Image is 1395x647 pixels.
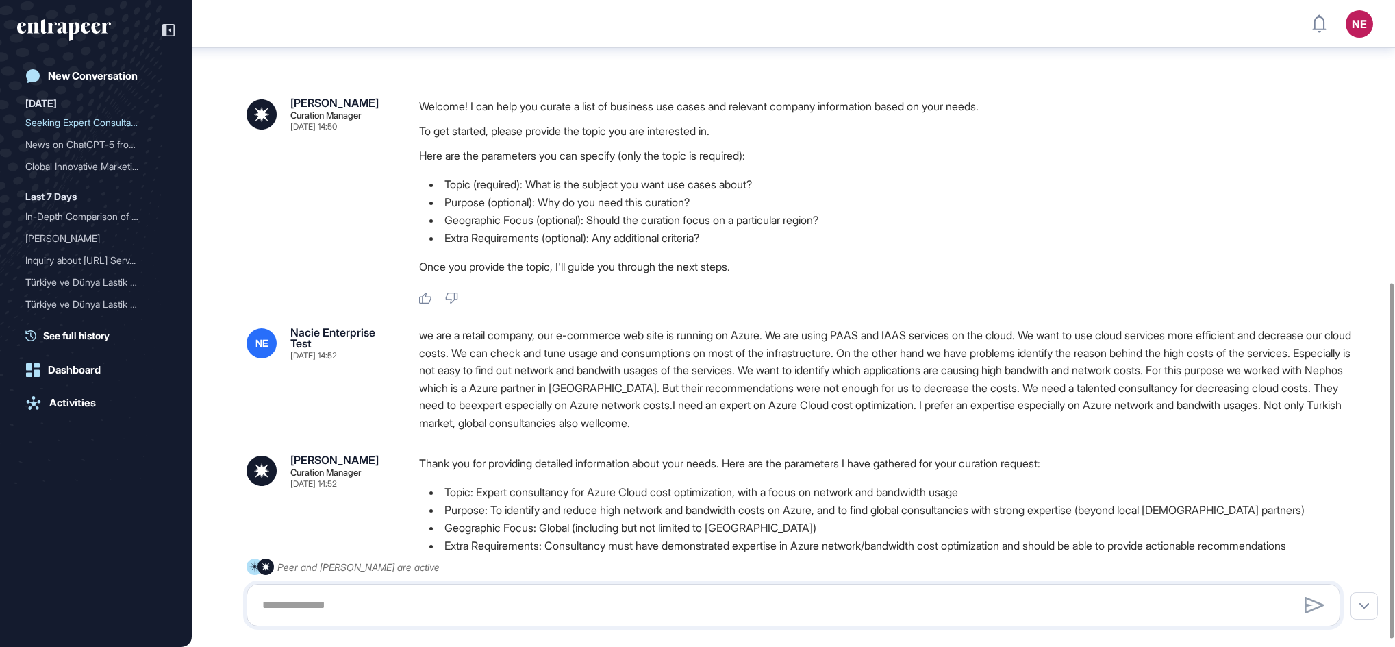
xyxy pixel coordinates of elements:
[25,293,166,315] div: Türkiye ve Dünya Lastik Sektörü: Sektör Büyüklüğü, İş Modelleri, Rakipler ve Mobilite Şirketlerin...
[25,293,155,315] div: Türkiye ve Dünya Lastik S...
[419,211,1351,229] li: Geographic Focus (optional): Should the curation focus on a particular region?
[17,19,111,41] div: entrapeer-logo
[419,175,1351,193] li: Topic (required): What is the subject you want use cases about?
[419,537,1351,554] li: Extra Requirements: Consultancy must have demonstrated expertise in Azure network/bandwidth cost ...
[17,62,175,90] a: New Conversation
[25,112,166,134] div: Seeking Expert Consultancy for Azure Cloud Cost Optimization Focused on Network and Bandwidth Usage
[290,480,337,488] div: [DATE] 14:52
[43,328,110,343] span: See full history
[290,123,337,131] div: [DATE] 14:50
[290,454,379,465] div: [PERSON_NAME]
[419,122,1351,140] p: To get started, please provide the topic you are interested in.
[25,228,166,249] div: Curie
[25,188,77,205] div: Last 7 Days
[49,397,96,409] div: Activities
[48,70,138,82] div: New Conversation
[25,95,57,112] div: [DATE]
[25,156,155,178] div: Global Innovative Marketi...
[255,338,268,349] span: NE
[25,134,155,156] div: News on ChatGPT-5 from th...
[25,112,155,134] div: Seeking Expert Consultanc...
[25,315,166,337] div: Lastik Sektörü: Türkiye ve Dünya'da Büyüklük, İş Modelleri ve Rakip Analizi
[48,364,101,376] div: Dashboard
[25,206,155,228] div: In-Depth Comparison of Re...
[419,258,1351,276] p: Once you provide the topic, I'll guide you through the next steps.
[1346,10,1373,38] button: NE
[419,501,1351,519] li: Purpose: To identify and reduce high network and bandwidth costs on Azure, and to find global con...
[419,229,1351,247] li: Extra Requirements (optional): Any additional criteria?
[25,228,155,249] div: [PERSON_NAME]
[17,356,175,384] a: Dashboard
[419,147,1351,164] p: Here are the parameters you can specify (only the topic is required):
[277,559,440,576] div: Peer and [PERSON_NAME] are active
[25,249,155,271] div: Inquiry about [URL] Serv...
[25,156,166,178] div: Global Innovative Marketing Activities in Corporate Companies with a Focus on AI and Insurance
[25,315,155,337] div: Lastik Sektörü: Türkiye v...
[419,483,1351,501] li: Topic: Expert consultancy for Azure Cloud cost optimization, with a focus on network and bandwidt...
[419,193,1351,211] li: Purpose (optional): Why do you need this curation?
[419,327,1351,432] div: we are a retail company, our e-commerce web site is running on Azure. We are using PAAS and IAAS ...
[290,352,337,360] div: [DATE] 14:52
[419,97,1351,115] p: Welcome! I can help you curate a list of business use cases and relevant company information base...
[17,389,175,417] a: Activities
[25,134,166,156] div: News on ChatGPT-5 from the Last Two Weeks
[290,111,362,120] div: Curation Manager
[419,454,1351,472] p: Thank you for providing detailed information about your needs. Here are the parameters I have gat...
[290,97,379,108] div: [PERSON_NAME]
[290,468,362,477] div: Curation Manager
[419,519,1351,537] li: Geographic Focus: Global (including but not limited to [GEOGRAPHIC_DATA])
[25,271,155,293] div: Türkiye ve Dünya Lastik S...
[25,271,166,293] div: Türkiye ve Dünya Lastik Sektörü Büyüklüğü ve İş Modelleri
[25,328,175,343] a: See full history
[25,206,166,228] div: In-Depth Comparison of Redis Vector Database for LLM Operations: Advantages and Disadvantages vs ...
[25,249,166,271] div: Inquiry about H2O.ai Services
[290,327,397,349] div: Nacie Enterprise Test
